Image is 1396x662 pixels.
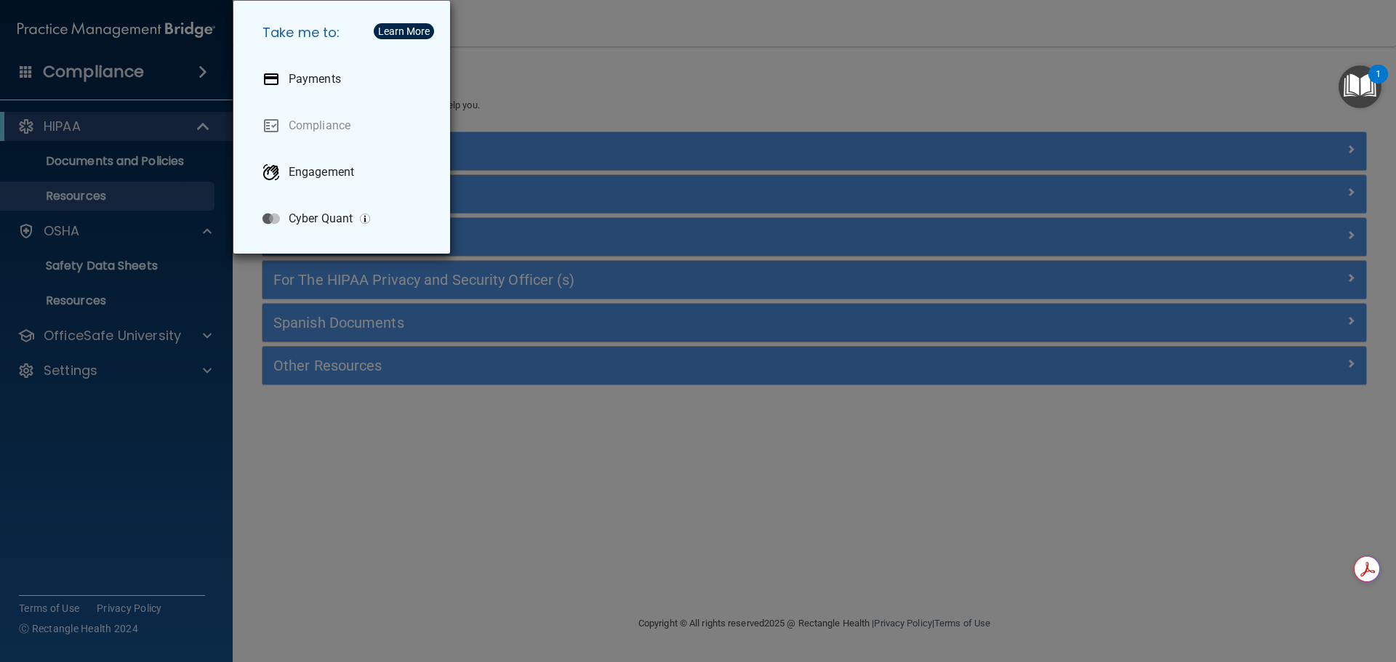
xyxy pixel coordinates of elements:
a: Engagement [251,152,438,193]
div: Learn More [378,26,430,36]
p: Payments [289,72,341,86]
button: Learn More [374,23,434,39]
button: Open Resource Center, 1 new notification [1339,65,1381,108]
p: Cyber Quant [289,211,353,226]
h5: Take me to: [251,12,438,53]
a: Payments [251,59,438,100]
div: 1 [1376,74,1381,93]
a: Cyber Quant [251,198,438,239]
a: Compliance [251,105,438,146]
p: Engagement [289,165,354,179]
iframe: Drift Widget Chat Controller [1323,562,1379,617]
